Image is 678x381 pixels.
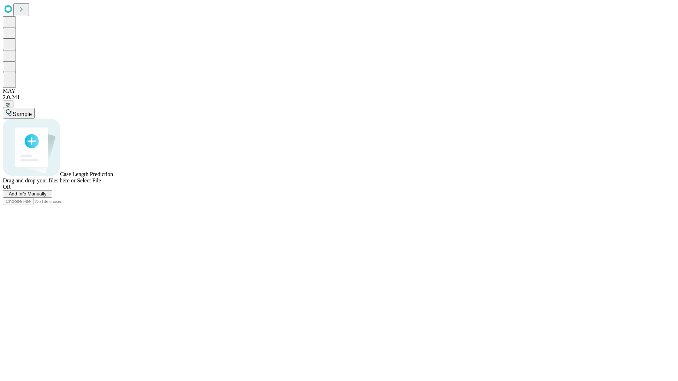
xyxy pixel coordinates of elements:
div: MAY [3,88,675,94]
button: @ [3,101,13,108]
button: Sample [3,108,35,119]
span: Add Info Manually [9,191,47,196]
span: Drag and drop your files here or [3,177,76,183]
div: 2.0.241 [3,94,675,101]
span: @ [6,102,11,107]
button: Add Info Manually [3,190,52,198]
span: Select File [77,177,101,183]
span: Case Length Prediction [60,171,113,177]
span: OR [3,184,11,190]
span: Sample [13,111,32,117]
